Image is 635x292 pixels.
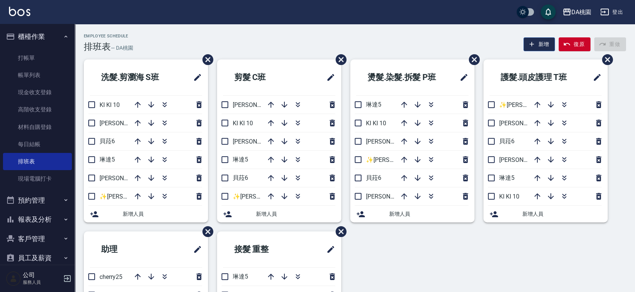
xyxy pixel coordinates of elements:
span: KI KI 10 [366,120,386,127]
img: Logo [9,7,30,16]
button: 櫃檯作業 [3,27,72,46]
a: 每日結帳 [3,136,72,153]
span: KI KI 10 [233,120,253,127]
h3: 排班表 [84,42,111,52]
span: cherry25 [100,273,122,280]
h6: — DA桃園 [111,44,133,52]
span: [PERSON_NAME]3 [100,175,148,182]
button: save [541,4,556,19]
span: 刪除班表 [197,221,214,243]
a: 排班表 [3,153,72,170]
span: [PERSON_NAME]3 [233,138,281,145]
span: 刪除班表 [330,221,348,243]
span: [PERSON_NAME]8 [100,120,148,127]
span: 貝菈6 [100,138,115,145]
span: 刪除班表 [596,49,614,71]
h2: Employee Schedule [84,34,133,39]
span: 貝菈6 [233,174,248,181]
div: 新增人員 [217,206,341,222]
div: 新增人員 [483,206,608,222]
span: ✨[PERSON_NAME] ✨16 [366,156,434,163]
span: 貝菈6 [499,138,515,145]
span: 刪除班表 [463,49,481,71]
span: 刪除班表 [197,49,214,71]
a: 現金收支登錄 [3,84,72,101]
a: 材料自購登錄 [3,119,72,136]
span: 新增人員 [522,210,602,218]
span: 修改班表的標題 [322,68,335,86]
p: 服務人員 [23,279,61,286]
button: 報表及分析 [3,210,72,229]
img: Person [6,271,21,286]
button: 員工及薪資 [3,248,72,268]
a: 打帳單 [3,49,72,67]
span: [PERSON_NAME]8 [499,120,547,127]
span: 新增人員 [389,210,468,218]
span: KI KI 10 [100,101,120,108]
button: 登出 [597,5,626,19]
span: 琳達5 [233,156,248,163]
span: [PERSON_NAME]8 [233,101,281,108]
a: 高階收支登錄 [3,101,72,118]
span: 修改班表的標題 [189,240,202,258]
span: 修改班表的標題 [189,68,202,86]
span: [PERSON_NAME]3 [499,156,547,163]
span: 新增人員 [256,210,335,218]
a: 帳單列表 [3,67,72,84]
div: 新增人員 [84,206,208,222]
button: 新增 [523,37,555,51]
h2: 助理 [90,236,159,263]
a: 現場電腦打卡 [3,170,72,187]
h2: 洗髮.剪瀏海 S班 [90,64,179,91]
h2: 燙髮.染髮.拆髮 P班 [356,64,450,91]
span: [PERSON_NAME]8 [366,138,414,145]
span: 琳達5 [366,101,381,108]
span: 貝菈6 [366,174,381,181]
div: 新增人員 [350,206,474,222]
span: 琳達5 [100,156,115,163]
h2: 接髮 重整 [223,236,301,263]
h2: 護髮.頭皮護理 T班 [489,64,583,91]
button: 預約管理 [3,191,72,210]
button: 復原 [559,37,590,51]
h5: 公司 [23,271,61,279]
span: 修改班表的標題 [588,68,602,86]
button: DA桃園 [559,4,594,20]
span: ✨[PERSON_NAME] ✨16 [499,101,567,108]
span: ✨[PERSON_NAME] ✨16 [233,193,301,200]
span: 修改班表的標題 [322,240,335,258]
span: 修改班表的標題 [455,68,468,86]
span: 新增人員 [123,210,202,218]
button: 客戶管理 [3,229,72,249]
span: ✨[PERSON_NAME] ✨16 [100,193,168,200]
h2: 剪髮 C班 [223,64,299,91]
span: 琳達5 [233,273,248,280]
span: [PERSON_NAME]3 [366,193,414,200]
span: 刪除班表 [330,49,348,71]
div: DA桃園 [571,7,591,17]
span: 琳達5 [499,174,515,181]
span: KI KI 10 [499,193,519,200]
